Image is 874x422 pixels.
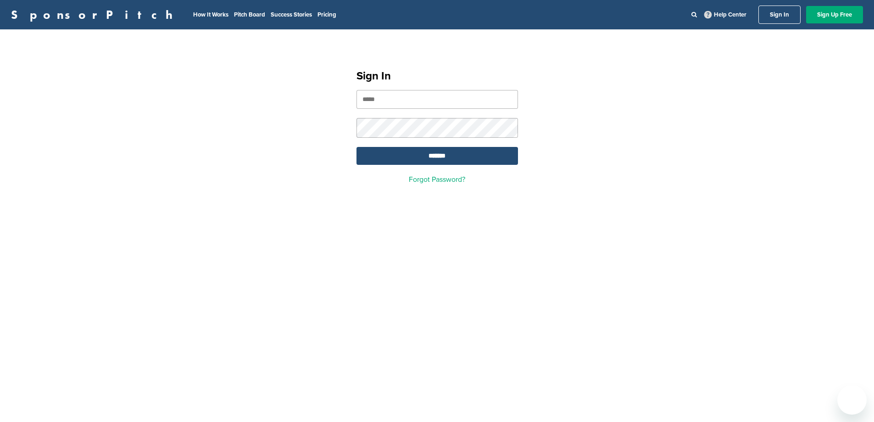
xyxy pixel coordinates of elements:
iframe: Button to launch messaging window [837,385,867,415]
h1: Sign In [356,68,518,84]
a: Pitch Board [234,11,265,18]
a: Forgot Password? [409,175,465,184]
a: How It Works [193,11,228,18]
a: Success Stories [271,11,312,18]
a: Pricing [317,11,336,18]
a: Help Center [702,9,748,20]
a: Sign In [758,6,801,24]
a: SponsorPitch [11,9,178,21]
a: Sign Up Free [806,6,863,23]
